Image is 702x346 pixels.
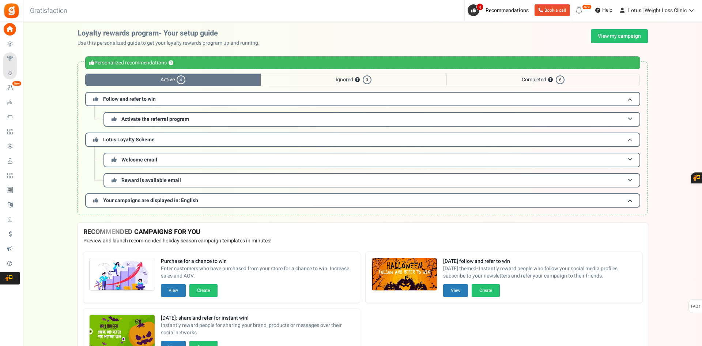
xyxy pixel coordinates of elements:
[468,4,532,16] a: 4 Recommendations
[83,237,642,245] p: Preview and launch recommended holiday season campaign templates in minutes!
[443,265,636,280] span: [DATE] themed- Instantly reward people who follow your social media profiles, subscribe to your n...
[161,258,354,265] strong: Purchase for a chance to win
[556,75,565,84] span: 6
[177,75,185,84] span: 4
[592,4,615,16] a: Help
[591,29,648,43] a: View my campaign
[691,300,701,313] span: FAQs
[78,29,265,37] h2: Loyalty rewards program- Your setup guide
[78,40,265,47] p: Use this personalized guide to get your loyalty rewards program up and running.
[261,74,446,86] span: Ignored
[85,56,640,69] div: Personalized recommendations
[535,4,570,16] a: Book a call
[372,258,437,291] img: Recommended Campaigns
[103,197,198,204] span: Your campaigns are displayed in: English
[600,7,612,14] span: Help
[443,284,468,297] button: View
[85,74,261,86] span: Active
[169,61,173,66] button: ?
[121,115,189,123] span: Activate the referral program
[3,3,20,19] img: Gratisfaction
[90,258,155,291] img: Recommended Campaigns
[161,322,354,336] span: Instantly reward people for sharing your brand, products or messages over their social networks
[582,4,592,10] em: New
[22,4,75,18] h3: Gratisfaction
[161,315,354,322] strong: [DATE]: share and refer for instant win!
[548,78,553,82] button: ?
[628,7,687,14] span: Lotus | Weight Loss Clinic
[121,156,157,164] span: Welcome email
[12,81,22,86] em: New
[363,75,371,84] span: 0
[103,136,155,144] span: Lotus Loyalty Scheme
[446,74,640,86] span: Completed
[486,7,529,14] span: Recommendations
[355,78,360,82] button: ?
[189,284,218,297] button: Create
[443,258,636,265] strong: [DATE] follow and refer to win
[83,228,642,236] h4: RECOMMENDED CAMPAIGNS FOR YOU
[472,284,500,297] button: Create
[161,284,186,297] button: View
[103,95,156,103] span: Follow and refer to win
[3,82,20,94] a: New
[121,176,181,184] span: Reward is available email
[161,265,354,280] span: Enter customers who have purchased from your store for a chance to win. Increase sales and AOV.
[476,3,483,11] span: 4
